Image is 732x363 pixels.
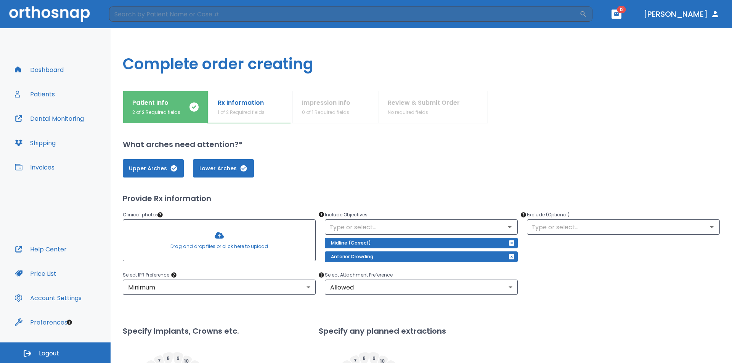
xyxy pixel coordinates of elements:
[170,272,177,278] div: Tooltip anchor
[527,210,720,219] p: Exclude (Optional)
[218,109,265,116] p: 1 of 2 Required fields
[10,61,68,79] button: Dashboard
[504,222,515,232] button: Open
[10,313,72,331] button: Preferences
[132,98,180,107] p: Patient Info
[318,211,325,218] div: Tooltip anchor
[111,28,732,91] h1: Complete order creating
[109,6,579,22] input: Search by Patient Name or Case #
[66,319,73,326] div: Tooltip anchor
[132,109,180,116] p: 2 of 2 Required fields
[325,210,518,219] p: Include Objectives
[10,134,60,152] button: Shipping
[193,159,254,178] button: Lower Arches
[157,211,164,218] div: Tooltip anchor
[327,222,515,232] input: Type or select...
[10,158,59,176] button: Invoices
[529,222,718,232] input: Type or select...
[10,85,59,103] button: Patients
[123,270,316,280] p: Select IPR Preference
[123,193,720,204] h2: Provide Rx information
[706,222,717,232] button: Open
[123,325,239,337] h2: Specify Implants, Crowns etc.
[318,272,325,278] div: Tooltip anchor
[123,139,720,150] h2: What arches need attention?*
[123,159,184,178] button: Upper Arches
[520,211,527,218] div: Tooltip anchor
[9,6,90,22] img: Orthosnap
[10,264,61,283] button: Price List
[331,252,373,261] p: Anterior Crowding
[123,280,316,295] div: Minimum
[201,165,246,173] span: Lower Arches
[218,98,265,107] p: Rx Information
[130,165,176,173] span: Upper Arches
[640,7,723,21] button: [PERSON_NAME]
[123,210,316,219] p: Clinical photos *
[10,240,71,258] button: Help Center
[331,238,371,248] p: Midline (Correct)
[39,349,59,358] span: Logout
[10,289,86,307] button: Account Settings
[319,325,446,337] h2: Specify any planned extractions
[10,109,88,128] button: Dental Monitoring
[325,280,518,295] div: Allowed
[617,6,626,13] span: 12
[325,270,518,280] p: Select Attachment Preference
